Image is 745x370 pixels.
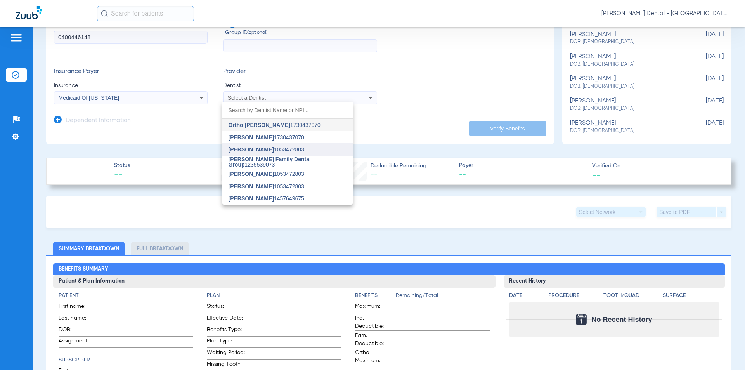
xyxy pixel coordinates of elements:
iframe: Chat Widget [706,333,745,370]
span: [PERSON_NAME] [229,146,274,153]
span: [PERSON_NAME] [229,134,274,141]
span: [PERSON_NAME] [229,183,274,189]
span: 1235539073 [229,156,347,167]
span: 1730437070 [229,135,304,140]
span: 1053472803 [229,147,304,152]
span: 1457649675 [229,196,304,201]
span: Ortho [PERSON_NAME] [229,122,290,128]
span: 1730437070 [229,122,321,128]
input: dropdown search [222,102,353,118]
span: 1053472803 [229,171,304,177]
span: [PERSON_NAME] [229,195,274,202]
span: [PERSON_NAME] Family Dental Group [229,156,311,168]
span: [PERSON_NAME] [229,171,274,177]
span: 1053472803 [229,184,304,189]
